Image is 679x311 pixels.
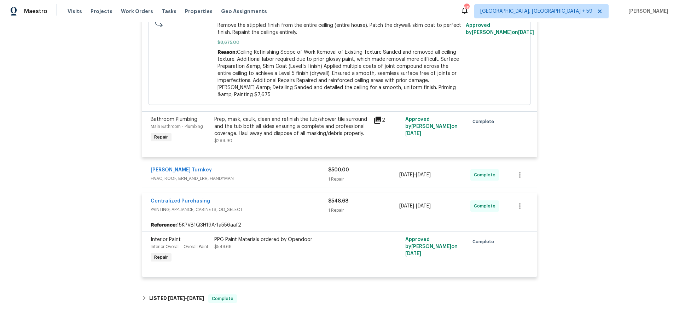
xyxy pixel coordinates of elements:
span: Repair [151,254,171,261]
span: [DATE] [416,172,431,177]
span: [DATE] [399,172,414,177]
span: HVAC, ROOF, BRN_AND_LRR, HANDYMAN [151,175,328,182]
span: - [399,203,431,210]
span: [DATE] [518,30,534,35]
span: [DATE] [416,204,431,209]
span: Maestro [24,8,47,15]
span: Remove the stippled finish from the entire ceiling (entire house). Patch the drywall; skim coat t... [217,22,462,36]
b: Reference: [151,222,177,229]
span: Bathroom Plumbing [151,117,197,122]
span: Complete [472,118,497,125]
div: 694 [464,4,469,11]
span: - [399,171,431,178]
span: [DATE] [405,251,421,256]
span: [DATE] [405,131,421,136]
a: Centralized Purchasing [151,199,210,204]
a: [PERSON_NAME] Turnkey [151,168,212,172]
div: PPG Paint Materials ordered by Opendoor [214,236,369,243]
span: $548.68 [214,245,232,249]
span: [PERSON_NAME] [626,8,668,15]
span: Visits [68,8,82,15]
span: $288.90 [214,139,232,143]
div: 1 Repair [328,207,399,214]
span: Interior Paint [151,237,181,242]
h6: LISTED [149,294,204,303]
span: - [168,296,204,301]
span: Reason: [217,50,237,55]
span: Approved by [PERSON_NAME] on [405,117,458,136]
span: Ceiling Refinishing Scope of Work Removal of Existing Texture Sanded and removed all ceiling text... [217,50,459,97]
span: Interior Overall - Overall Paint [151,245,208,249]
span: [DATE] [168,296,185,301]
span: Complete [474,203,498,210]
span: PAINTING, APPLIANCE, CABINETS, OD_SELECT [151,206,328,213]
div: 2 [373,116,401,124]
span: $548.68 [328,199,348,204]
span: Main Bathroom - Plumbing [151,124,203,129]
span: Tasks [162,9,176,14]
div: Prep, mask, caulk, clean and refinish the tub/shower tile surround and the tub both all sides ens... [214,116,369,137]
span: Approved by [PERSON_NAME] on [466,23,534,35]
span: Complete [474,171,498,178]
span: Approved by [PERSON_NAME] on [405,237,458,256]
div: 15KPVB1Q3H19A-1a556aaf2 [142,219,537,231]
span: [DATE] [399,204,414,209]
span: Work Orders [121,8,153,15]
span: Properties [185,8,213,15]
div: LISTED [DATE]-[DATE]Complete [140,290,539,307]
span: Geo Assignments [221,8,267,15]
span: $8,675.00 [217,39,462,46]
span: [DATE] [187,296,204,301]
span: Projects [91,8,112,15]
span: [GEOGRAPHIC_DATA], [GEOGRAPHIC_DATA] + 59 [480,8,592,15]
div: 1 Repair [328,176,399,183]
span: Complete [472,238,497,245]
span: Repair [151,134,171,141]
span: Complete [209,295,236,302]
span: $500.00 [328,168,349,172]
